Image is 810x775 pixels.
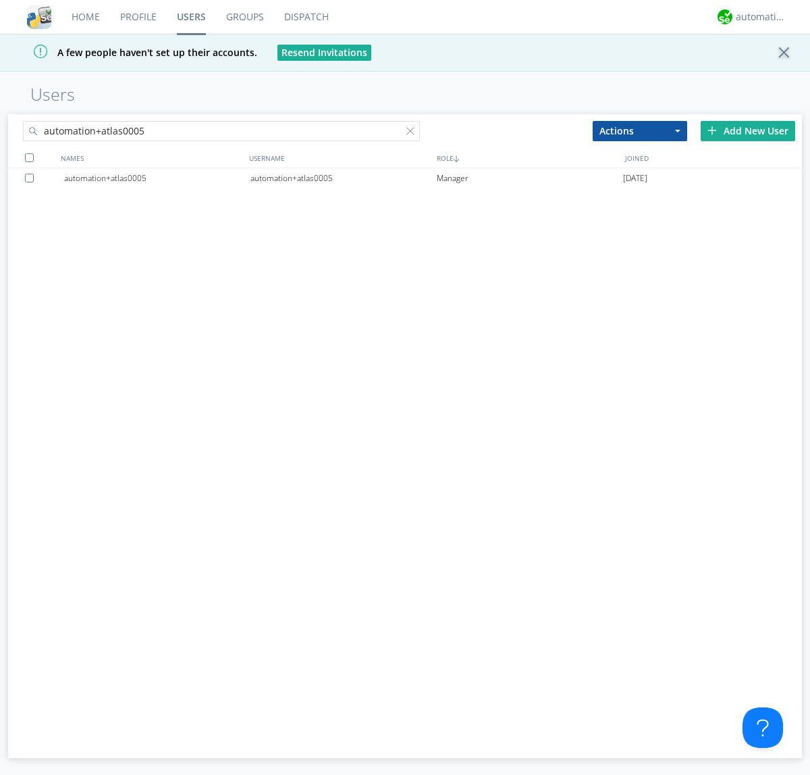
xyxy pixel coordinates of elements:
div: NAMES [57,148,246,168]
div: automation+atlas0005 [64,168,250,189]
div: ROLE [433,148,622,168]
div: JOINED [622,148,810,168]
div: USERNAME [246,148,434,168]
span: A few people haven't set up their accounts. [10,46,257,59]
div: automation+atlas0005 [250,168,437,189]
input: Search users [23,121,420,141]
button: Actions [593,121,687,141]
img: cddb5a64eb264b2086981ab96f4c1ba7 [27,5,51,29]
iframe: Toggle Customer Support [742,707,783,748]
button: Resend Invitations [277,45,371,61]
div: Manager [437,168,623,189]
div: automation+atlas [736,10,786,24]
span: [DATE] [623,168,647,189]
div: Add New User [701,121,795,141]
img: plus.svg [707,126,717,135]
img: d2d01cd9b4174d08988066c6d424eccd [718,9,732,24]
a: automation+atlas0005automation+atlas0005Manager[DATE] [8,168,802,189]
